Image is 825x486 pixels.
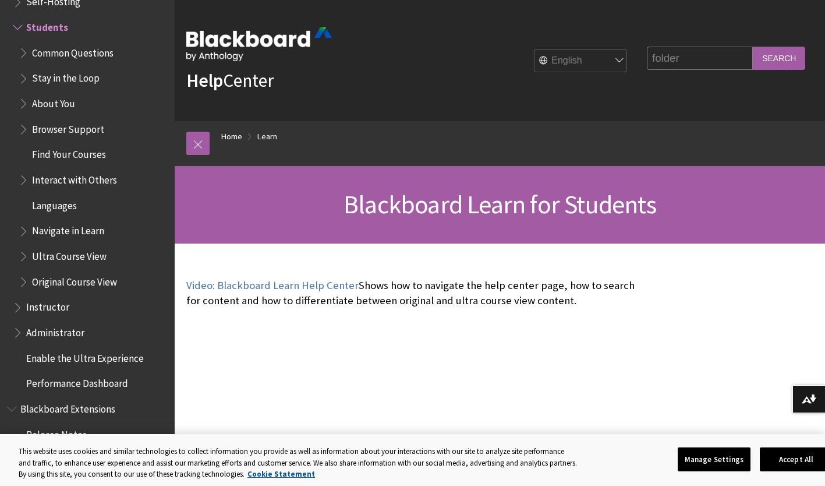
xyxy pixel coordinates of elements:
[20,399,115,415] span: Blackboard Extensions
[26,348,144,364] span: Enable the Ultra Experience
[257,129,277,144] a: Learn
[186,27,332,61] img: Blackboard by Anthology
[19,446,578,480] div: This website uses cookies and similar technologies to collect information you provide as well as ...
[32,145,106,161] span: Find Your Courses
[32,43,114,59] span: Common Questions
[534,50,628,73] select: Site Language Selector
[32,272,117,288] span: Original Course View
[186,279,359,293] a: Video: Blackboard Learn Help Center
[32,69,100,84] span: Stay in the Loop
[26,323,84,339] span: Administrator
[32,196,77,212] span: Languages
[32,170,117,186] span: Interact with Others
[186,69,274,92] a: HelpCenter
[344,188,656,220] span: Blackboard Learn for Students
[678,447,750,471] button: Manage Settings
[186,69,223,92] strong: Help
[26,17,68,33] span: Students
[247,469,315,479] a: More information about your privacy, opens in a new tab
[32,119,104,135] span: Browser Support
[32,221,104,237] span: Navigate in Learn
[26,298,69,314] span: Instructor
[32,246,107,262] span: Ultra Course View
[753,47,805,69] input: Search
[186,278,641,308] p: Shows how to navigate the help center page, how to search for content and how to differentiate be...
[221,129,242,144] a: Home
[32,94,75,110] span: About You
[26,425,87,441] span: Release Notes
[26,374,128,390] span: Performance Dashboard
